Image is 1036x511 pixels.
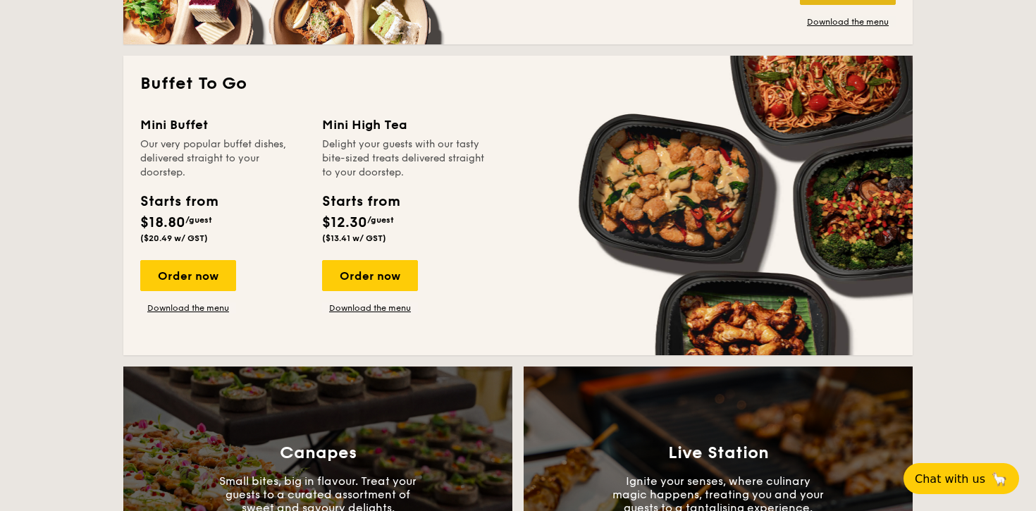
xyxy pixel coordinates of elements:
[991,471,1008,487] span: 🦙
[322,214,367,231] span: $12.30
[280,443,357,463] h3: Canapes
[140,302,236,314] a: Download the menu
[322,137,487,180] div: Delight your guests with our tasty bite-sized treats delivered straight to your doorstep.
[140,214,185,231] span: $18.80
[140,73,896,95] h2: Buffet To Go
[668,443,769,463] h3: Live Station
[322,115,487,135] div: Mini High Tea
[140,137,305,180] div: Our very popular buffet dishes, delivered straight to your doorstep.
[140,115,305,135] div: Mini Buffet
[322,191,399,212] div: Starts from
[800,16,896,27] a: Download the menu
[140,233,208,243] span: ($20.49 w/ GST)
[185,215,212,225] span: /guest
[904,463,1019,494] button: Chat with us🦙
[140,191,217,212] div: Starts from
[915,472,985,486] span: Chat with us
[322,302,418,314] a: Download the menu
[140,260,236,291] div: Order now
[322,233,386,243] span: ($13.41 w/ GST)
[367,215,394,225] span: /guest
[322,260,418,291] div: Order now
